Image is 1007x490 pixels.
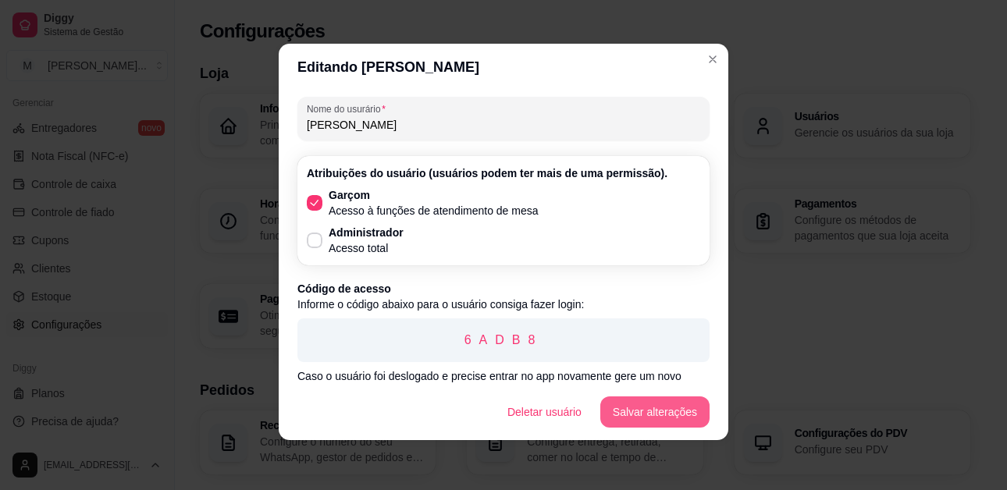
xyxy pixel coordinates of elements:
[307,102,391,115] label: Nome do usurário
[329,203,539,218] p: Acesso à funções de atendimento de mesa
[307,165,700,181] p: Atribuições do usuário (usuários podem ter mais de uma permissão).
[600,396,710,428] button: Salvar alterações
[329,225,404,240] p: Administrador
[700,47,725,72] button: Close
[297,281,710,296] p: Código de acesso
[329,187,539,203] p: Garçom
[297,296,710,312] p: Informe o código abaixo para o usuário consiga fazer login:
[297,368,710,399] p: Caso o usuário foi deslogado e precise entrar no app novamente gere um novo código de acesso.
[279,44,728,91] header: Editando [PERSON_NAME]
[495,396,594,428] button: Deletar usuário
[310,331,697,350] p: 6ADB8
[329,240,404,256] p: Acesso total
[307,117,700,133] input: Nome do usurário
